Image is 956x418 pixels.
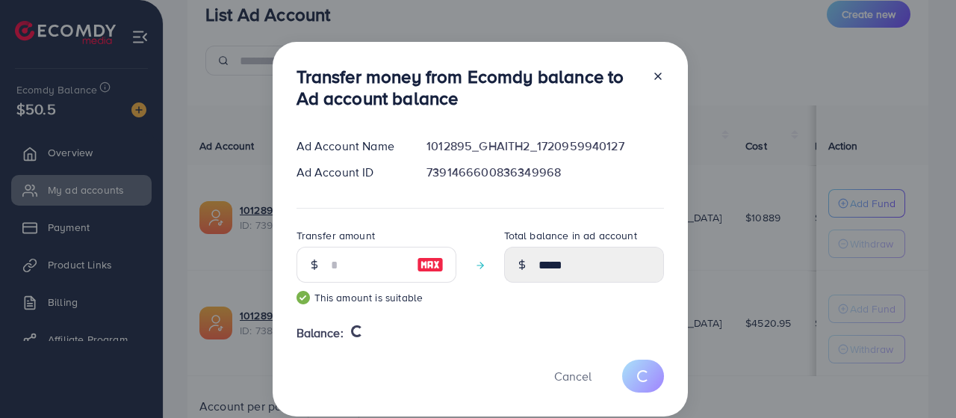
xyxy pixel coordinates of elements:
[297,290,456,305] small: This amount is suitable
[415,164,675,181] div: 7391466600836349968
[417,256,444,274] img: image
[536,360,610,392] button: Cancel
[297,228,375,243] label: Transfer amount
[554,368,592,384] span: Cancel
[415,138,675,155] div: 1012895_GHAITH2_1720959940127
[285,164,415,181] div: Ad Account ID
[297,66,640,109] h3: Transfer money from Ecomdy balance to Ad account balance
[297,291,310,304] img: guide
[297,325,344,342] span: Balance:
[504,228,637,243] label: Total balance in ad account
[285,138,415,155] div: Ad Account Name
[893,351,945,407] iframe: Chat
